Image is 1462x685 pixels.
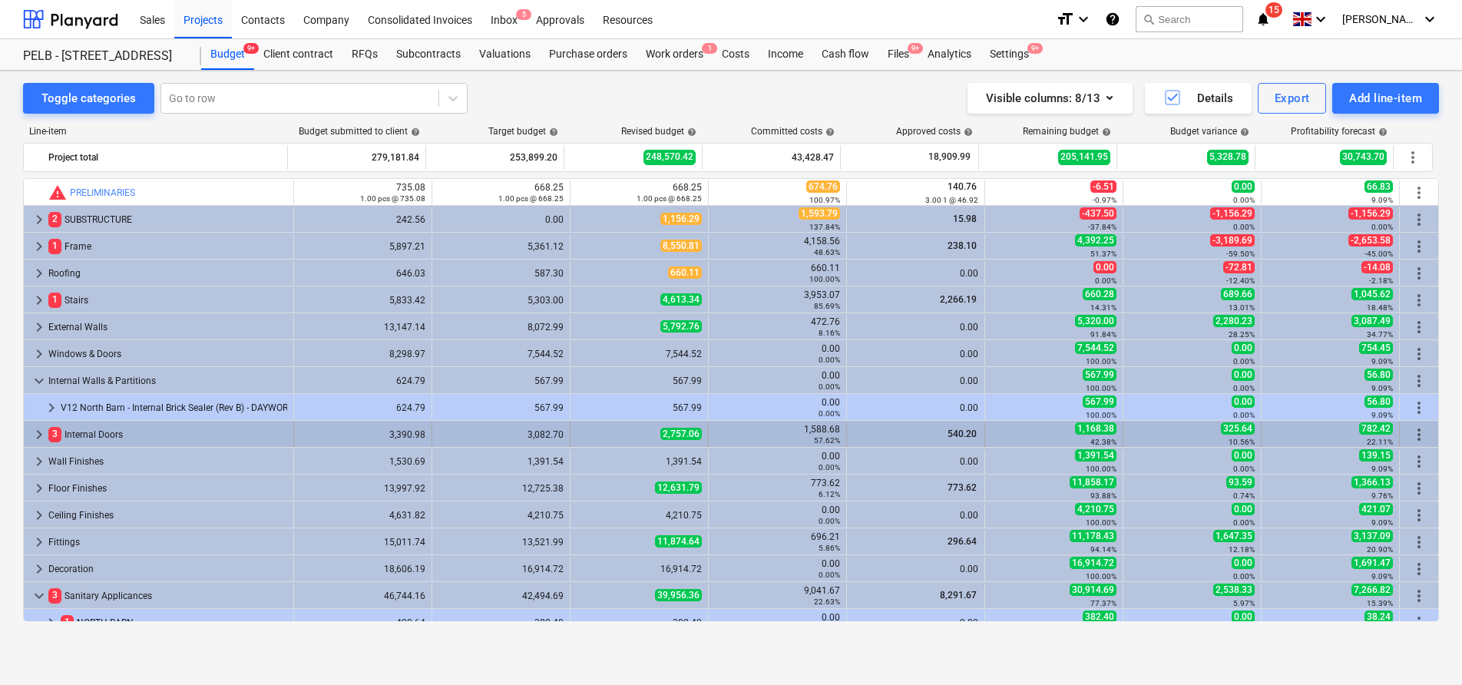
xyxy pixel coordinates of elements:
[1364,369,1393,381] span: 56.80
[1371,223,1393,231] small: 0.00%
[1083,369,1116,381] span: 567.99
[1093,261,1116,273] span: 0.00
[577,349,702,359] div: 7,544.52
[1258,83,1327,114] button: Export
[1232,503,1255,515] span: 0.00
[516,9,531,20] span: 5
[1410,237,1428,256] span: More actions
[300,376,425,386] div: 624.79
[1093,196,1116,204] small: -0.97%
[300,456,425,467] div: 1,530.69
[438,510,564,521] div: 4,210.75
[1226,250,1255,258] small: -59.50%
[946,181,978,192] span: 140.76
[853,349,978,359] div: 0.00
[387,39,470,70] a: Subcontracts
[30,479,48,498] span: keyboard_arrow_right
[48,239,61,253] span: 1
[981,39,1038,70] a: Settings9+
[643,150,696,164] span: 248,570.42
[488,126,558,137] div: Target budget
[715,343,840,365] div: 0.00
[48,212,61,227] span: 2
[438,349,564,359] div: 7,544.52
[751,126,835,137] div: Committed costs
[621,126,696,137] div: Revised budget
[438,295,564,306] div: 5,303.00
[30,533,48,551] span: keyboard_arrow_right
[702,43,717,54] span: 1
[577,510,702,521] div: 4,210.75
[1056,10,1074,28] i: format_size
[1367,438,1393,446] small: 22.11%
[1369,276,1393,285] small: -2.18%
[809,275,840,283] small: 100.00%
[819,382,840,391] small: 0.00%
[1364,180,1393,193] span: 66.83
[48,288,287,313] div: Stairs
[819,463,840,472] small: 0.00%
[1233,384,1255,392] small: 0.00%
[637,39,713,70] div: Work orders
[1233,465,1255,473] small: 0.00%
[1105,10,1120,28] i: Knowledge base
[713,39,759,70] a: Costs
[715,263,840,284] div: 660.11
[30,318,48,336] span: keyboard_arrow_right
[660,428,702,440] span: 2,757.06
[1090,438,1116,446] small: 42.38%
[853,510,978,521] div: 0.00
[1223,261,1255,273] span: -72.81
[577,376,702,386] div: 567.99
[48,449,287,474] div: Wall Finishes
[1088,223,1116,231] small: -37.84%
[961,127,973,137] span: help
[61,395,287,420] div: V12 North Barn - Internal Brick Sealer (Rev B) - DAYWORKS
[1364,395,1393,408] span: 56.80
[30,560,48,578] span: keyboard_arrow_right
[981,39,1038,70] div: Settings
[1371,357,1393,366] small: 9.09%
[809,196,840,204] small: 100.97%
[1367,330,1393,339] small: 34.77%
[42,399,61,417] span: keyboard_arrow_right
[1170,126,1249,137] div: Budget variance
[48,184,67,202] span: Committed costs exceed revised budget
[819,356,840,364] small: 0.00%
[938,294,978,305] span: 2,266.19
[30,264,48,283] span: keyboard_arrow_right
[577,182,702,204] div: 668.25
[927,151,972,164] span: 18,909.99
[1291,126,1388,137] div: Profitability forecast
[637,39,713,70] a: Work orders1
[1351,288,1393,300] span: 1,045.62
[668,266,702,279] span: 660.11
[1075,503,1116,515] span: 4,210.75
[30,506,48,525] span: keyboard_arrow_right
[1255,10,1271,28] i: notifications
[300,214,425,225] div: 242.56
[1086,384,1116,392] small: 100.00%
[1375,127,1388,137] span: help
[660,213,702,225] span: 1,156.29
[23,83,154,114] button: Toggle categories
[660,293,702,306] span: 4,613.34
[946,240,978,251] span: 238.10
[715,236,840,257] div: 4,158.56
[300,510,425,521] div: 4,631.82
[254,39,342,70] a: Client contract
[819,329,840,337] small: 8.16%
[819,490,840,498] small: 6.12%
[1136,6,1243,32] button: Search
[1232,369,1255,381] span: 0.00
[1410,372,1428,390] span: More actions
[201,39,254,70] a: Budget9+
[1095,276,1116,285] small: 0.00%
[878,39,918,70] div: Files
[1232,342,1255,354] span: 0.00
[300,268,425,279] div: 646.03
[1410,210,1428,229] span: More actions
[48,369,287,393] div: Internal Walls & Partitions
[438,214,564,225] div: 0.00
[498,194,564,203] small: 1.00 pcs @ 668.25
